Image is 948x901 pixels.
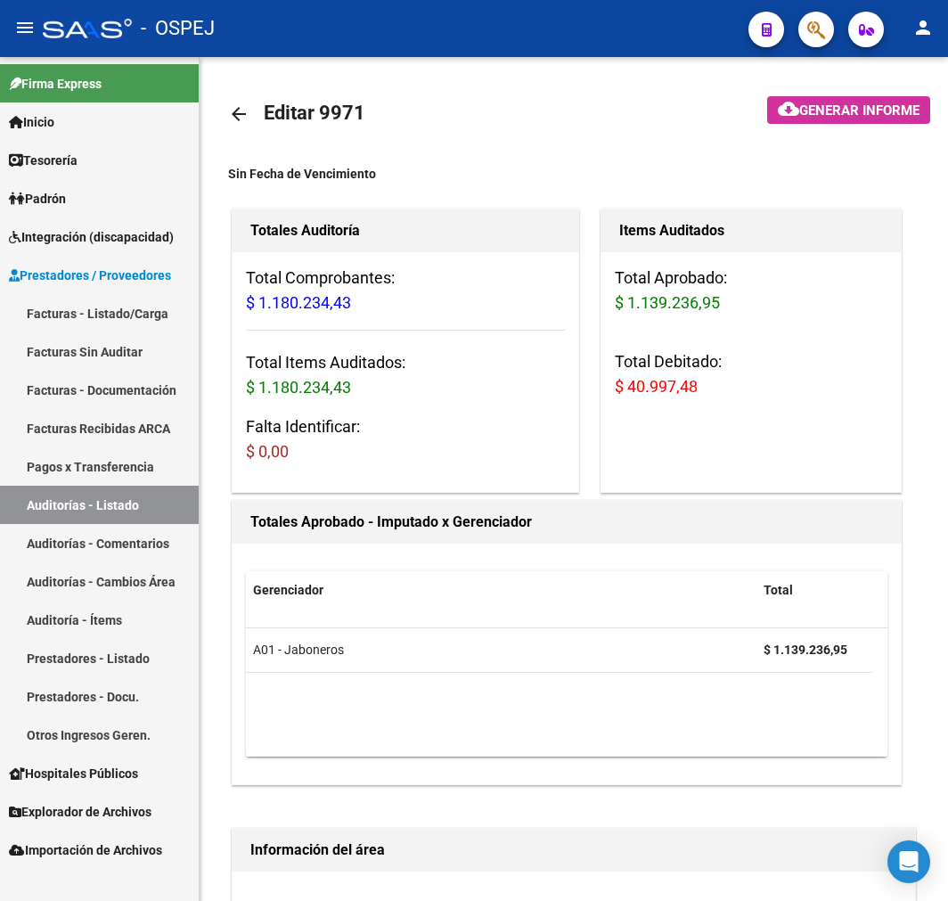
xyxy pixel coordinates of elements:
span: Explorador de Archivos [9,802,151,822]
h1: Items Auditados [619,217,884,245]
span: Prestadores / Proveedores [9,266,171,285]
h1: Totales Auditoría [250,217,560,245]
h3: Total Comprobantes: [246,266,565,315]
span: Integración (discapacidad) [9,227,174,247]
h1: Totales Aprobado - Imputado x Gerenciador [250,508,883,537]
span: Importación de Archivos [9,840,162,860]
span: Inicio [9,112,54,132]
span: $ 1.180.234,43 [246,293,351,312]
span: Tesorería [9,151,78,170]
h3: Falta Identificar: [246,414,565,464]
span: A01 - Jaboneros [253,643,344,657]
mat-icon: arrow_back [228,103,249,125]
mat-icon: menu [14,17,36,38]
span: Hospitales Públicos [9,764,138,783]
h1: Información del área [250,836,897,864]
span: Padrón [9,189,66,209]
span: - OSPEJ [141,9,215,48]
span: Firma Express [9,74,102,94]
span: Gerenciador [253,583,323,597]
mat-icon: person [912,17,934,38]
button: Generar informe [767,96,930,124]
h3: Total Items Auditados: [246,350,565,400]
h3: Total Aprobado: [615,266,888,315]
span: $ 40.997,48 [615,377,698,396]
div: Open Intercom Messenger [887,840,930,883]
h3: Total Debitado: [615,349,888,399]
span: Generar informe [799,102,919,119]
strong: $ 1.139.236,95 [764,643,847,657]
datatable-header-cell: Total [756,571,872,610]
div: Sin Fecha de Vencimiento [228,164,919,184]
mat-icon: cloud_download [778,98,799,119]
span: $ 1.180.234,43 [246,378,351,397]
span: Editar 9971 [264,102,365,124]
span: $ 0,00 [246,442,289,461]
datatable-header-cell: Gerenciador [246,571,756,610]
span: $ 1.139.236,95 [615,293,720,312]
span: Total [764,583,793,597]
